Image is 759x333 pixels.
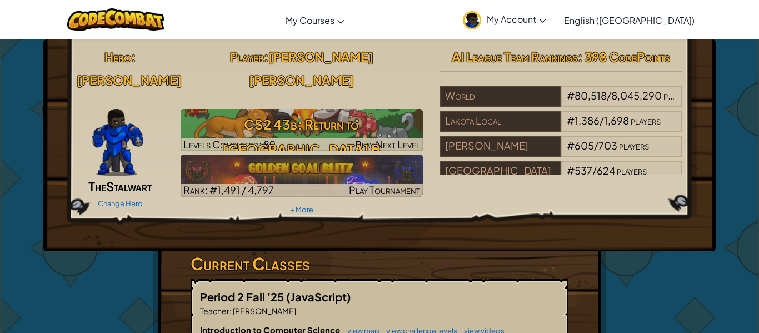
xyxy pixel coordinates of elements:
span: / [594,139,598,152]
span: / [600,114,604,127]
span: The [88,178,106,194]
span: # [567,89,575,102]
span: : [229,306,232,316]
span: Teacher [200,306,229,316]
a: + More [290,205,313,214]
span: 537 [575,164,592,177]
a: My Account [457,2,552,37]
span: players [619,139,649,152]
span: [PERSON_NAME] [PERSON_NAME] [249,49,373,88]
span: players [617,164,647,177]
span: 80,518 [575,89,607,102]
span: Play Tournament [349,183,420,196]
h3: Current Classes [191,251,568,276]
span: 605 [575,139,594,152]
span: AI League Team Rankings [452,49,578,64]
span: / [592,164,597,177]
span: : 398 CodePoints [578,49,670,64]
span: / [607,89,611,102]
span: players [663,89,693,102]
img: Golden Goal [181,155,423,197]
span: My Account [487,13,546,25]
a: [GEOGRAPHIC_DATA]#537/624players [440,171,682,184]
a: Lakota Local#1,386/1,698players [440,121,682,134]
span: [PERSON_NAME] [77,72,182,88]
img: avatar [463,11,481,29]
span: # [567,139,575,152]
span: My Courses [286,14,334,26]
span: 1,386 [575,114,600,127]
span: 8,045,290 [611,89,662,102]
div: Lakota Local [440,111,561,132]
h3: CS2 43b: Return to [GEOGRAPHIC_DATA] B [181,112,423,162]
span: # [567,164,575,177]
span: : [131,49,136,64]
a: Play Next Level [181,109,423,151]
span: Rank: #1,491 / 4,797 [183,183,274,196]
span: Period 2 Fall '25 [200,290,286,304]
a: World#80,518/8,045,290players [440,96,682,109]
span: 1,698 [604,114,629,127]
div: [GEOGRAPHIC_DATA] [440,161,561,182]
a: My Courses [280,5,350,35]
div: [PERSON_NAME] [440,136,561,157]
span: 624 [597,164,615,177]
span: [PERSON_NAME] [232,306,296,316]
span: Player [230,49,264,64]
span: English ([GEOGRAPHIC_DATA]) [564,14,695,26]
a: English ([GEOGRAPHIC_DATA]) [558,5,700,35]
span: (JavaScript) [286,290,351,304]
span: players [631,114,661,127]
img: Gordon-selection-pose.png [92,109,143,176]
span: : [264,49,268,64]
a: Change Hero [98,199,143,208]
span: Hero [104,49,131,64]
a: Rank: #1,491 / 4,797Play Tournament [181,155,423,197]
a: [PERSON_NAME]#605/703players [440,146,682,159]
img: CodeCombat logo [67,8,164,31]
span: 703 [598,139,617,152]
span: # [567,114,575,127]
img: CS2 43b: Return to Thornbush Farm B [181,109,423,151]
div: World [440,86,561,107]
span: Stalwart [106,178,152,194]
